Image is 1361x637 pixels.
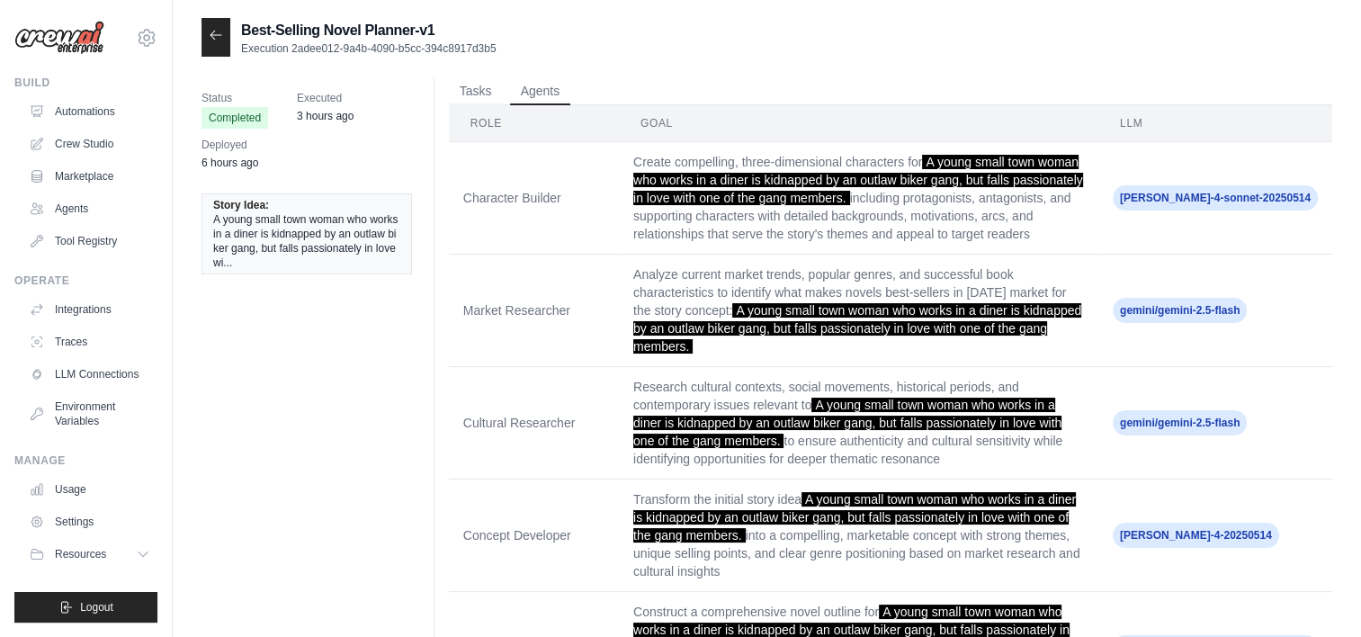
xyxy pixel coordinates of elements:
[14,21,104,55] img: Logo
[213,212,400,270] span: A young small town woman who works in a diner is kidnapped by an outlaw biker gang, but falls pas...
[14,592,157,623] button: Logout
[1098,105,1332,142] th: LLM
[22,295,157,324] a: Integrations
[22,327,157,356] a: Traces
[449,78,503,105] button: Tasks
[22,540,157,569] button: Resources
[1271,551,1361,637] iframe: Chat Widget
[55,547,106,561] span: Resources
[22,227,157,256] a: Tool Registry
[80,600,113,615] span: Logout
[201,157,258,169] time: September 13, 2025 at 22:54 CDT
[14,453,157,468] div: Manage
[22,507,157,536] a: Settings
[213,198,269,212] span: Story Idea:
[619,255,1098,367] td: Analyze current market trends, popular genres, and successful book characteristics to identify wh...
[619,480,1098,592] td: Transform the initial story idea into a compelling, marketable concept with strong themes, unique...
[449,255,619,367] td: Market Researcher
[1113,298,1247,323] span: gemini/gemini-2.5-flash
[22,130,157,158] a: Crew Studio
[619,105,1098,142] th: Goal
[297,89,354,107] span: Executed
[449,480,619,592] td: Concept Developer
[1113,185,1318,211] span: [PERSON_NAME]-4-sonnet-20250514
[22,360,157,389] a: LLM Connections
[449,367,619,480] td: Cultural Researcher
[201,89,268,107] span: Status
[633,155,1083,205] span: A young small town woman who works in a diner is kidnapped by an outlaw biker gang, but falls pas...
[633,303,1081,354] span: A young small town woman who works in a diner is kidnapped by an outlaw biker gang, but falls pas...
[22,392,157,435] a: Environment Variables
[22,97,157,126] a: Automations
[22,194,157,223] a: Agents
[22,162,157,191] a: Marketplace
[241,20,497,41] h2: Best-Selling Novel Planner-v1
[22,475,157,504] a: Usage
[241,41,497,56] p: Execution 2adee012-9a4b-4090-b5cc-394c8917d3b5
[1113,523,1279,548] span: [PERSON_NAME]-4-20250514
[619,142,1098,255] td: Create compelling, three-dimensional characters for including protagonists, antagonists, and supp...
[201,136,258,154] span: Deployed
[619,367,1098,480] td: Research cultural contexts, social movements, historical periods, and contemporary issues relevan...
[633,492,1076,543] span: A young small town woman who works in a diner is kidnapped by an outlaw biker gang, but falls pas...
[510,78,571,105] button: Agents
[297,110,354,122] time: September 14, 2025 at 02:07 CDT
[14,76,157,90] div: Build
[633,398,1061,448] span: A young small town woman who works in a diner is kidnapped by an outlaw biker gang, but falls pas...
[14,274,157,288] div: Operate
[1113,410,1247,435] span: gemini/gemini-2.5-flash
[449,142,619,255] td: Character Builder
[201,107,268,129] span: Completed
[449,105,619,142] th: Role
